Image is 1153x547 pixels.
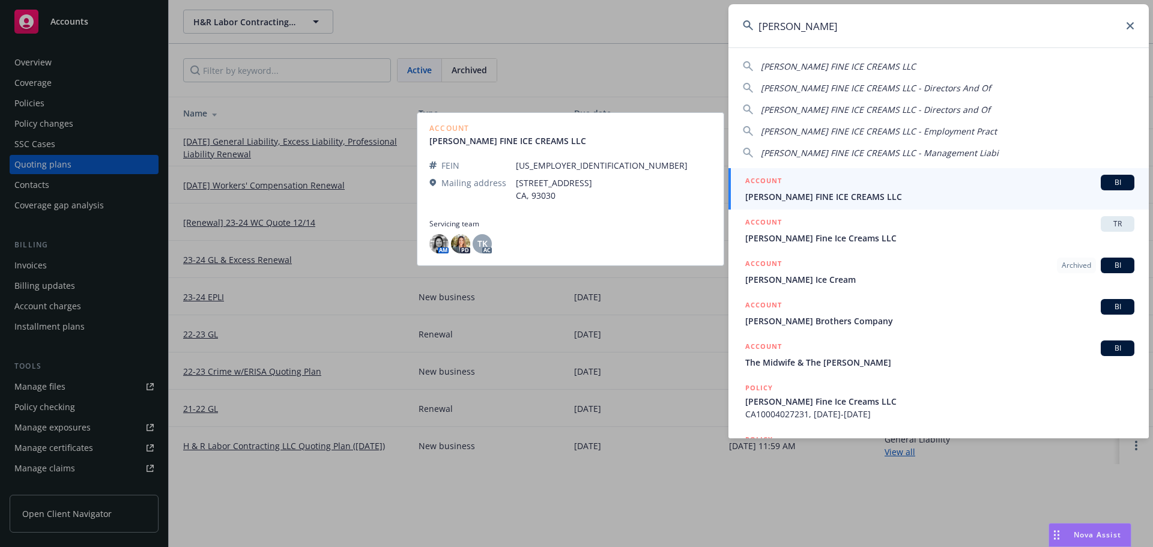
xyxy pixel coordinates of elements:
h5: POLICY [745,434,773,446]
h5: ACCOUNT [745,175,782,189]
span: TR [1106,219,1130,229]
span: BI [1106,260,1130,271]
span: [PERSON_NAME] FINE ICE CREAMS LLC [745,190,1134,203]
span: Archived [1062,260,1091,271]
a: ACCOUNTBI[PERSON_NAME] Brothers Company [728,292,1149,334]
button: Nova Assist [1049,523,1131,547]
a: ACCOUNTArchivedBI[PERSON_NAME] Ice Cream [728,251,1149,292]
span: BI [1106,343,1130,354]
span: [PERSON_NAME] Fine Ice Creams LLC [745,395,1134,408]
h5: ACCOUNT [745,299,782,313]
span: [PERSON_NAME] FINE ICE CREAMS LLC - Directors and Of [761,104,990,115]
span: [PERSON_NAME] Ice Cream [745,273,1134,286]
span: [PERSON_NAME] FINE ICE CREAMS LLC [761,61,916,72]
a: ACCOUNTTR[PERSON_NAME] Fine Ice Creams LLC [728,210,1149,251]
span: [PERSON_NAME] FINE ICE CREAMS LLC - Employment Pract [761,125,997,137]
a: POLICY [728,427,1149,479]
span: Nova Assist [1074,530,1121,540]
span: [PERSON_NAME] Brothers Company [745,315,1134,327]
span: BI [1106,301,1130,312]
a: ACCOUNTBIThe Midwife & The [PERSON_NAME] [728,334,1149,375]
span: CA10004027231, [DATE]-[DATE] [745,408,1134,420]
h5: POLICY [745,382,773,394]
a: ACCOUNTBI[PERSON_NAME] FINE ICE CREAMS LLC [728,168,1149,210]
span: [PERSON_NAME] Fine Ice Creams LLC [745,232,1134,244]
h5: ACCOUNT [745,340,782,355]
h5: ACCOUNT [745,216,782,231]
span: [PERSON_NAME] FINE ICE CREAMS LLC - Management Liabi [761,147,999,159]
span: The Midwife & The [PERSON_NAME] [745,356,1134,369]
span: BI [1106,177,1130,188]
span: [PERSON_NAME] FINE ICE CREAMS LLC - Directors And Of [761,82,991,94]
input: Search... [728,4,1149,47]
h5: ACCOUNT [745,258,782,272]
div: Drag to move [1049,524,1064,546]
a: POLICY[PERSON_NAME] Fine Ice Creams LLCCA10004027231, [DATE]-[DATE] [728,375,1149,427]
